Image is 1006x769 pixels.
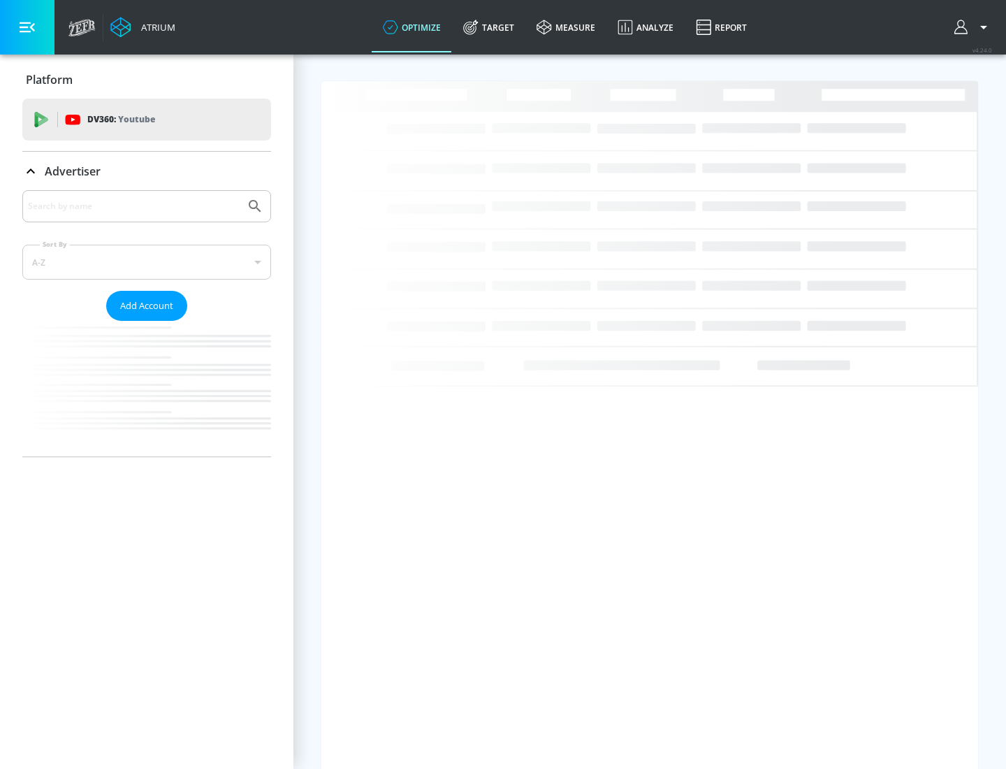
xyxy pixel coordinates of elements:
[22,60,271,99] div: Platform
[26,72,73,87] p: Platform
[28,197,240,215] input: Search by name
[110,17,175,38] a: Atrium
[452,2,525,52] a: Target
[120,298,173,314] span: Add Account
[22,99,271,141] div: DV360: Youtube
[22,152,271,191] div: Advertiser
[40,240,70,249] label: Sort By
[972,46,992,54] span: v 4.24.0
[22,321,271,457] nav: list of Advertiser
[606,2,685,52] a: Analyze
[372,2,452,52] a: optimize
[525,2,606,52] a: measure
[136,21,175,34] div: Atrium
[22,245,271,280] div: A-Z
[685,2,758,52] a: Report
[87,112,155,127] p: DV360:
[45,164,101,179] p: Advertiser
[22,190,271,457] div: Advertiser
[106,291,187,321] button: Add Account
[118,112,155,127] p: Youtube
